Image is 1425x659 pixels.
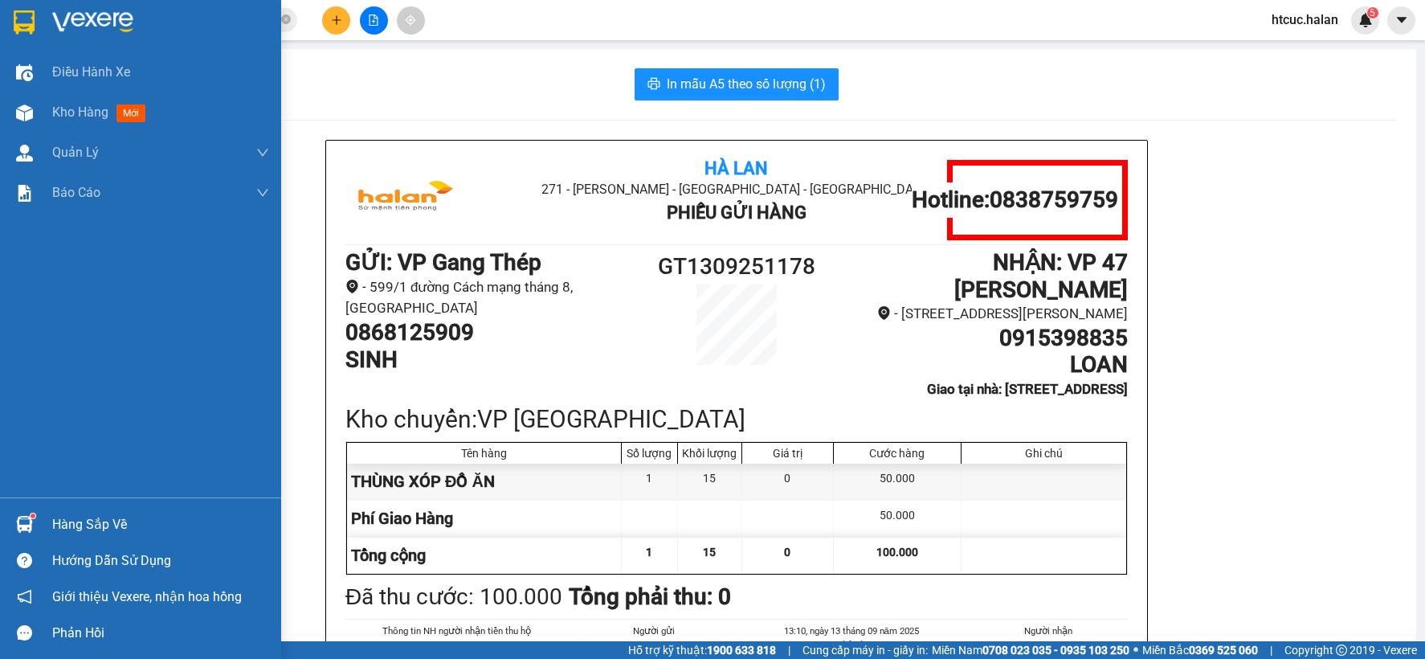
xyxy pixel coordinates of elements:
b: Giao tại nhà: [STREET_ADDRESS] [927,381,1128,397]
span: Báo cáo [52,182,100,203]
sup: 1 [31,514,35,518]
span: environment [877,306,891,320]
li: NV nhận hàng [772,638,931,653]
img: logo-vxr [14,10,35,35]
button: caret-down [1387,6,1415,35]
span: Cung cấp máy in - giấy in: [802,641,928,659]
strong: 0708 023 035 - 0935 103 250 [982,644,1129,657]
div: 50.000 [834,464,962,500]
span: mới [116,104,145,122]
button: file-add [360,6,388,35]
span: Miền Bắc [1142,641,1258,659]
span: question-circle [17,553,32,568]
img: warehouse-icon [16,145,33,162]
span: htcuc.halan [1259,10,1351,30]
span: copyright [1336,645,1347,656]
div: Hướng dẫn sử dụng [52,549,269,573]
span: Giới thiệu Vexere, nhận hoa hồng [52,587,242,607]
span: | [788,641,790,659]
span: | [1270,641,1272,659]
b: Hà Lan [704,158,768,178]
span: 15 [703,546,716,559]
span: plus [331,14,342,26]
div: 0 [742,464,834,500]
b: Phiếu Gửi Hàng [667,203,806,223]
img: warehouse-icon [16,516,33,533]
img: warehouse-icon [16,104,33,121]
span: close-circle [281,13,291,28]
span: caret-down [1394,13,1409,27]
sup: 5 [1367,7,1378,18]
span: Điều hành xe [52,62,130,82]
div: 1 [622,464,678,500]
div: 15 [678,464,742,500]
div: Ghi chú [966,447,1122,460]
div: Kho chuyển: VP [GEOGRAPHIC_DATA] [345,400,1128,438]
h1: 0915398835 [835,325,1128,352]
div: Đã thu cước : 100.000 [345,579,562,615]
h1: 0868125909 [345,319,639,346]
span: Tổng cộng [351,546,426,565]
li: - 599/1 đường Cách mạng tháng 8, [GEOGRAPHIC_DATA] [345,276,639,319]
li: Thông tin NH người nhận tiền thu hộ [378,624,537,638]
li: Người gửi [575,624,734,638]
div: Khối lượng [682,447,737,460]
i: (Kí và ghi rõ họ tên) [1008,640,1088,651]
strong: 1900 633 818 [707,644,776,657]
li: 271 - [PERSON_NAME] - [GEOGRAPHIC_DATA] - [GEOGRAPHIC_DATA] [476,179,997,199]
img: solution-icon [16,185,33,202]
h1: SINH [345,346,639,374]
button: aim [397,6,425,35]
span: ⚪️ [1133,647,1138,653]
strong: 0369 525 060 [1189,644,1258,657]
span: notification [17,589,32,604]
span: In mẫu A5 theo số lượng (1) [667,74,826,94]
span: aim [405,14,416,26]
b: NHẬN : VP 47 [PERSON_NAME] [954,249,1128,303]
div: Hàng sắp về [52,513,269,537]
span: Hỗ trợ kỹ thuật: [628,641,776,659]
img: icon-new-feature [1358,13,1373,27]
span: file-add [368,14,379,26]
span: Quản Lý [52,142,99,162]
div: Phí Giao Hàng [347,501,622,537]
span: 5 [1370,7,1375,18]
span: printer [647,77,660,92]
span: environment [345,280,359,293]
span: down [256,146,269,159]
span: message [17,625,32,641]
span: 0 [784,546,790,559]
h1: LOAN [835,351,1128,379]
span: Kho hàng [52,104,108,120]
div: Giá trị [746,447,829,460]
button: printerIn mẫu A5 theo số lượng (1) [635,68,839,100]
img: warehouse-icon [16,64,33,81]
div: Số lượng [626,447,673,460]
li: - [STREET_ADDRESS][PERSON_NAME] [835,303,1128,325]
span: down [256,186,269,199]
div: Cước hàng [838,447,957,460]
img: logo.jpg [345,160,466,240]
h1: Hotline: 0838759759 [912,186,1118,214]
div: Phản hồi [52,621,269,645]
b: Tổng phải thu: 0 [569,583,731,610]
div: THÙNG XÓP ĐỒ ĂN [347,464,622,500]
span: close-circle [281,14,291,24]
div: 50.000 [834,501,962,537]
span: 100.000 [876,546,918,559]
li: Người nhận [970,624,1129,638]
li: 13:10, ngày 13 tháng 09 năm 2025 [772,624,931,638]
b: GỬI : VP Gang Thép [345,249,541,276]
h1: GT1309251178 [639,249,835,284]
button: plus [322,6,350,35]
div: Tên hàng [351,447,617,460]
span: Miền Nam [932,641,1129,659]
span: 1 [646,546,652,559]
